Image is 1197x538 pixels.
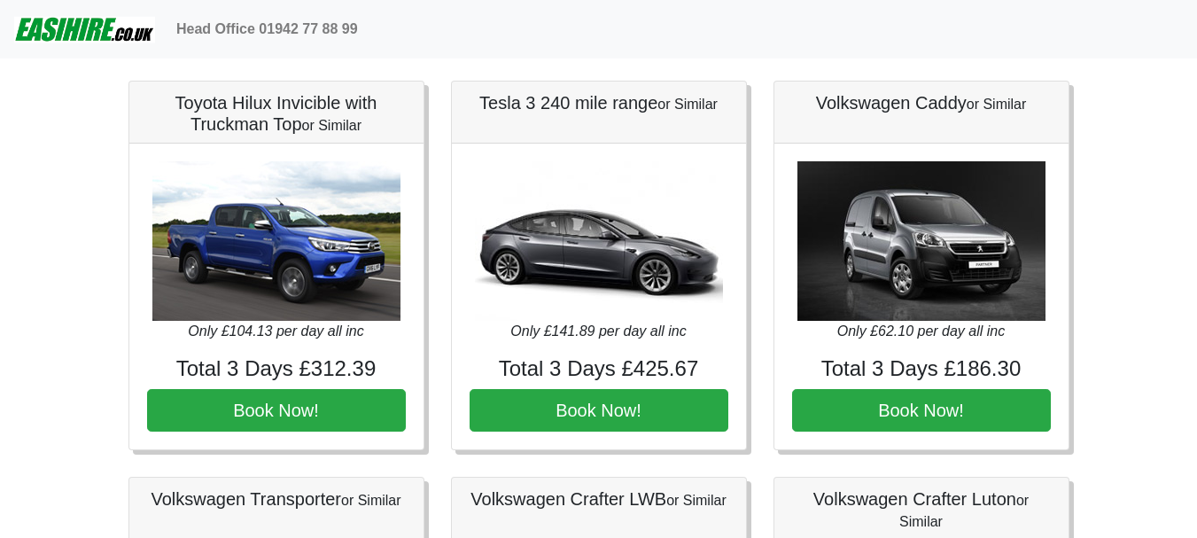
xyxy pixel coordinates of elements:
[470,356,728,382] h4: Total 3 Days £425.67
[147,389,406,432] button: Book Now!
[341,493,401,508] small: or Similar
[188,324,363,339] i: Only £104.13 per day all inc
[14,12,155,47] img: easihire_logo_small.png
[147,488,406,510] h5: Volkswagen Transporter
[152,161,400,321] img: Toyota Hilux Invicible with Truckman Top
[470,488,728,510] h5: Volkswagen Crafter LWB
[302,118,362,133] small: or Similar
[510,324,686,339] i: Only £141.89 per day all inc
[792,356,1051,382] h4: Total 3 Days £186.30
[792,92,1051,113] h5: Volkswagen Caddy
[176,21,358,36] b: Head Office 01942 77 88 99
[792,488,1051,531] h5: Volkswagen Crafter Luton
[147,356,406,382] h4: Total 3 Days £312.39
[470,92,728,113] h5: Tesla 3 240 mile range
[657,97,718,112] small: or Similar
[797,161,1045,321] img: Volkswagen Caddy
[169,12,365,47] a: Head Office 01942 77 88 99
[792,389,1051,432] button: Book Now!
[666,493,727,508] small: or Similar
[470,389,728,432] button: Book Now!
[147,92,406,135] h5: Toyota Hilux Invicible with Truckman Top
[837,324,1005,339] i: Only £62.10 per day all inc
[475,161,723,321] img: Tesla 3 240 mile range
[967,97,1027,112] small: or Similar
